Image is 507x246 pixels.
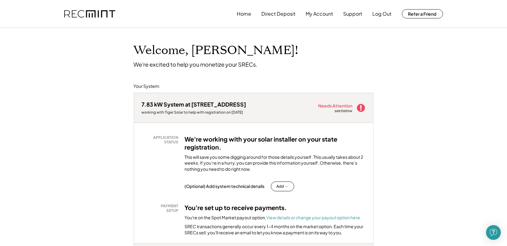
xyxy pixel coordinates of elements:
[145,135,179,145] div: APPLICATION STATUS
[486,225,501,240] div: Open Intercom Messenger
[185,224,366,236] div: SREC transactions generally occur every 1-4 months on the market option. Each time your SRECs sel...
[319,103,353,108] div: Needs Attention
[134,61,258,68] div: We're excited to help you monetize your SRECs.
[271,182,294,191] button: Add →
[402,9,443,18] button: Refer a Friend
[185,183,265,189] div: (Optional) Add system technical details
[185,135,366,151] h3: We're working with your solar installer on your state registration.
[262,8,296,20] button: Direct Deposit
[64,10,115,18] img: recmint-logotype%403x.png
[134,43,299,58] h1: Welcome, [PERSON_NAME]!
[306,8,333,20] button: My Account
[185,215,362,221] div: You're on the Spot Market payout option.
[142,101,246,108] div: 7.83 kW System at [STREET_ADDRESS]
[335,108,353,114] div: see below
[134,83,160,89] div: Your System:
[185,154,366,172] div: This will save you some digging around for those details yourself. This usually takes about 2 wee...
[267,215,362,220] a: View details or change your payout option here.
[373,8,392,20] button: Log Out
[343,8,362,20] button: Support
[142,110,246,115] div: working with Tiger Solar to help with registration on [DATE]
[185,204,287,212] h3: You're set up to receive payments.
[145,204,179,213] div: PAYMENT SETUP
[237,8,252,20] button: Home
